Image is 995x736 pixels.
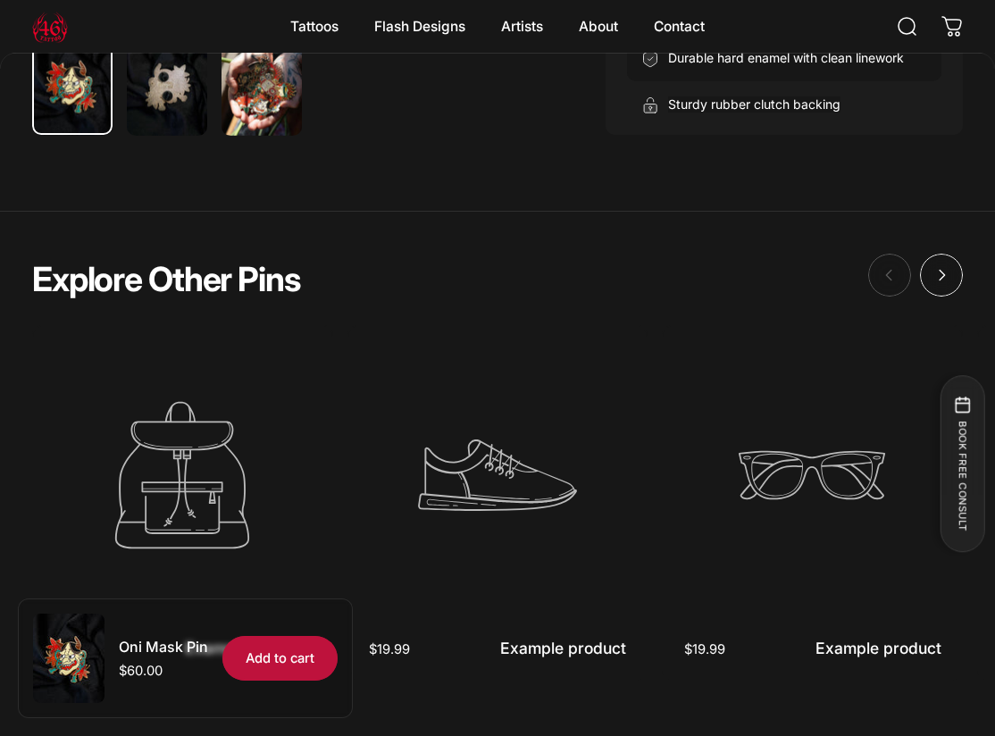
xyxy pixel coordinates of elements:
span: $19.99 [369,643,410,657]
a: Example product [33,326,332,625]
summary: Tattoos [272,8,356,46]
button: BOOK FREE CONSULT [940,375,984,552]
a: Example product [348,326,648,625]
animate-element: Pins [238,263,300,297]
button: Go to item 2 [127,35,207,136]
img: Oni Mask Pin [222,35,302,136]
button: Go to item 3 [222,35,302,136]
animate-element: Other [148,263,231,297]
nav: Primary [272,8,723,46]
button: Next [920,254,963,297]
summary: Artists [483,8,561,46]
a: Contact [636,8,723,46]
a: Example product [663,326,962,625]
summary: Flash Designs [356,8,483,46]
img: Oni Mask Pin [32,35,113,136]
p: Sturdy rubber clutch backing [668,97,840,113]
summary: About [561,8,636,46]
p: Oni Mask Pin [119,638,208,656]
img: Oni Mask Pin [127,35,207,136]
span: $19.99 [684,643,725,657]
button: Go to item 0 [32,35,113,136]
span: $60.00 [119,663,163,679]
p: Durable hard enamel with clean linework [668,51,904,67]
button: Add to cart [222,636,338,682]
a: 0 items [932,7,972,46]
a: Example product [500,639,626,657]
animate-element: Explore [32,263,142,297]
a: Example product [815,639,941,657]
img: Oni Mask Pin [33,614,105,703]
